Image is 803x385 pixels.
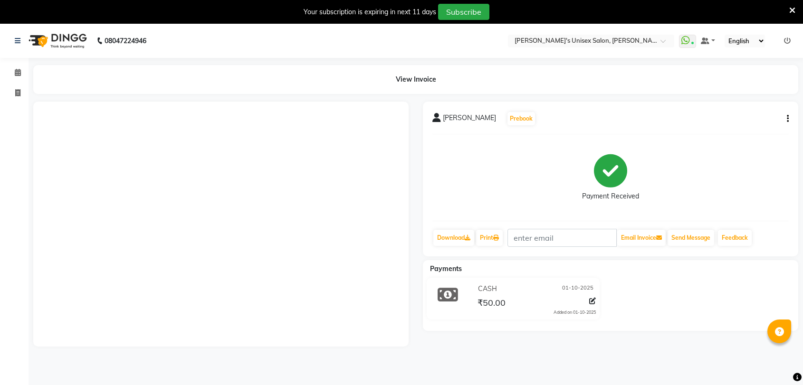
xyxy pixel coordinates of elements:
[478,297,506,310] span: ₹50.00
[562,284,593,294] span: 01-10-2025
[476,230,503,246] a: Print
[668,230,714,246] button: Send Message
[24,28,89,54] img: logo
[718,230,752,246] a: Feedback
[430,264,462,273] span: Payments
[33,65,798,94] div: View Invoice
[438,4,489,20] button: Subscribe
[304,7,436,17] div: Your subscription is expiring in next 11 days
[443,113,496,126] span: [PERSON_NAME]
[507,112,535,125] button: Prebook
[478,284,497,294] span: CASH
[507,229,617,247] input: enter email
[433,230,474,246] a: Download
[582,191,639,201] div: Payment Received
[105,28,146,54] b: 08047224946
[554,309,596,316] div: Added on 01-10-2025
[763,347,793,376] iframe: chat widget
[617,230,666,246] button: Email Invoice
